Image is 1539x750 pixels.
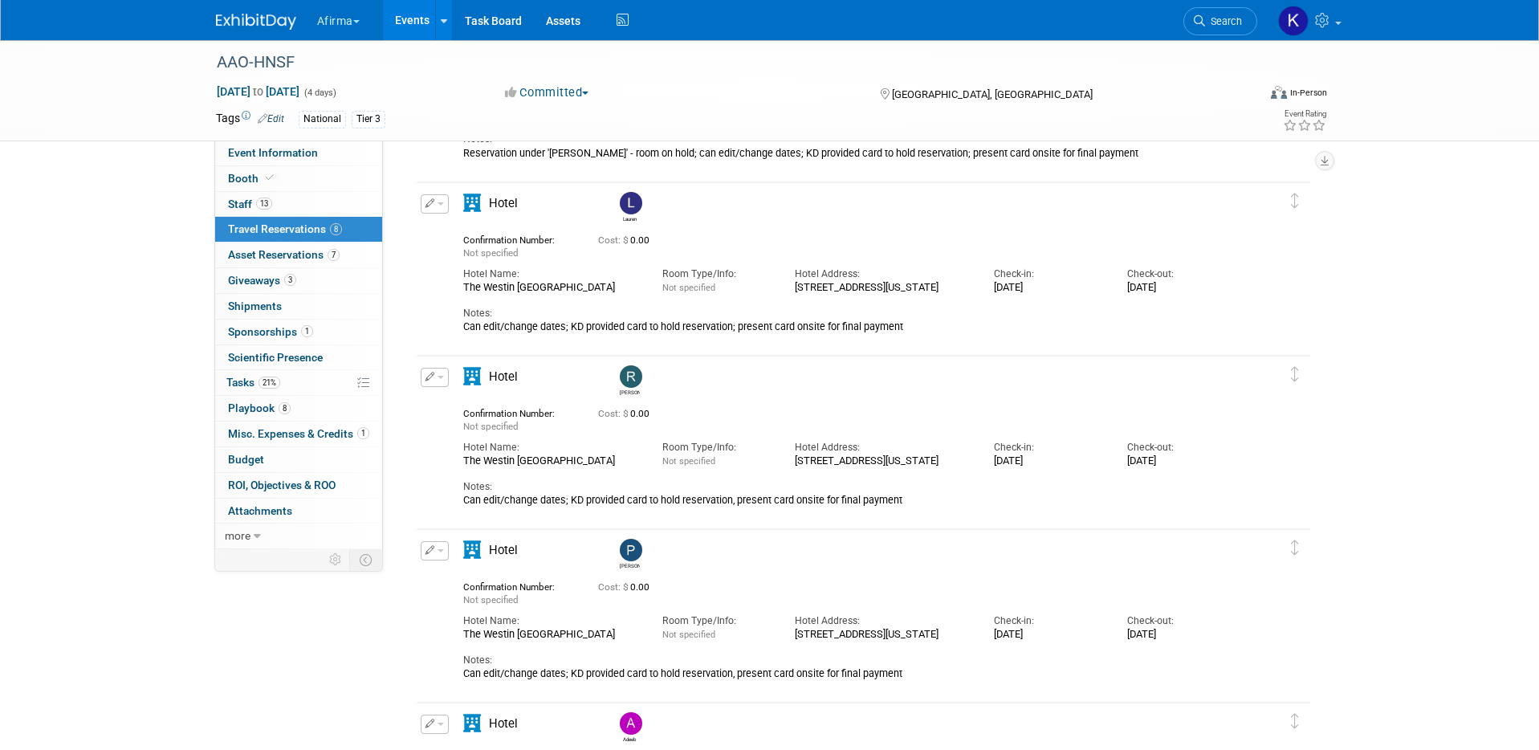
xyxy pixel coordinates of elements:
div: [DATE] [994,628,1102,641]
div: Adeeb Ansari [616,712,644,744]
span: Attachments [228,504,292,517]
span: Staff [228,198,272,210]
i: Click and drag to move item [1291,366,1299,381]
img: ExhibitDay [216,14,296,30]
button: Committed [499,84,595,101]
span: Budget [228,453,264,466]
div: Lauren Holland [620,214,640,223]
div: The Westin [GEOGRAPHIC_DATA] [463,454,638,467]
span: [GEOGRAPHIC_DATA], [GEOGRAPHIC_DATA] [892,88,1093,100]
i: Booth reservation complete [266,173,274,182]
a: Staff13 [215,192,382,217]
span: 1 [301,325,313,337]
span: 0.00 [598,234,656,246]
div: Hotel Address: [795,614,970,628]
span: to [250,85,266,98]
div: Patrick Curren [620,561,640,570]
span: Tasks [226,376,280,389]
a: Giveaways3 [215,268,382,293]
div: [STREET_ADDRESS][US_STATE] [795,281,970,294]
div: Check-in: [994,614,1102,628]
a: Scientific Presence [215,345,382,370]
a: Tasks21% [215,370,382,395]
span: Booth [228,172,277,185]
div: Check-in: [994,441,1102,454]
div: [STREET_ADDRESS][US_STATE] [795,454,970,467]
div: Rhonda Eickhoff [620,388,640,397]
span: 13 [256,198,272,210]
a: Playbook8 [215,396,382,421]
td: Personalize Event Tab Strip [322,549,350,570]
span: Not specified [662,630,715,640]
span: 7 [328,249,340,261]
div: AAO-HNSF [211,48,1233,77]
div: The Westin [GEOGRAPHIC_DATA] [463,281,638,294]
div: Can edit/change dates; KD provided card to hold reservation, present card onsite for final payment [463,494,1236,507]
span: Not specified [662,283,715,293]
div: Confirmation Number: [463,230,574,246]
span: Search [1205,15,1242,27]
div: [DATE] [994,454,1102,467]
span: Hotel [489,196,518,210]
a: Attachments [215,499,382,524]
a: Travel Reservations8 [215,217,382,242]
div: National [299,111,346,128]
div: Tier 3 [352,111,385,128]
span: [DATE] [DATE] [216,84,300,99]
i: Click and drag to move item [1291,713,1299,728]
div: Hotel Address: [795,441,970,454]
a: Misc. Expenses & Credits1 [215,422,382,446]
span: 3 [284,274,296,286]
span: Cost: $ [598,581,630,593]
img: Rhonda Eickhoff [620,365,642,388]
i: Hotel [463,368,481,385]
a: Search [1183,7,1257,35]
span: more [225,529,250,542]
div: Can edit/change dates; KD provided card to hold reservation, present card onsite for final payment [463,667,1236,680]
span: Not specified [463,421,519,432]
img: Lauren Holland [620,192,642,214]
img: Adeeb Ansari [620,712,642,735]
div: In-Person [1289,87,1327,99]
td: Toggle Event Tabs [349,549,382,570]
div: Rhonda Eickhoff [616,365,644,397]
div: Event Format [1162,84,1328,108]
div: Lauren Holland [616,192,644,223]
span: Hotel [489,716,518,731]
div: Event Rating [1283,110,1326,118]
span: 1 [357,427,369,439]
span: Hotel [489,369,518,384]
div: Room Type/Info: [662,441,771,454]
span: Shipments [228,300,282,312]
span: ROI, Objectives & ROO [228,479,336,491]
a: Budget [215,447,382,472]
span: Not specified [662,456,715,467]
span: Misc. Expenses & Credits [228,427,369,440]
div: The Westin [GEOGRAPHIC_DATA] [463,628,638,641]
span: 21% [259,377,280,389]
span: Hotel [489,543,518,557]
span: Sponsorships [228,325,313,338]
i: Click and drag to move item [1291,540,1299,555]
span: 0.00 [598,581,656,593]
i: Hotel [463,541,481,559]
div: Check-out: [1127,614,1236,628]
div: Hotel Address: [795,267,970,281]
div: [DATE] [1127,628,1236,641]
i: Click and drag to move item [1291,193,1299,208]
a: Sponsorships1 [215,320,382,344]
span: Cost: $ [598,408,630,419]
div: Notes: [463,480,1236,494]
div: Check-in: [994,267,1102,281]
div: Hotel Name: [463,614,638,628]
a: Asset Reservations7 [215,243,382,267]
span: Event Information [228,146,318,159]
span: (4 days) [303,88,336,98]
div: Check-out: [1127,267,1236,281]
div: [STREET_ADDRESS][US_STATE] [795,628,970,641]
span: Cost: $ [598,234,630,246]
img: Patrick Curren [620,539,642,561]
span: Not specified [463,594,519,605]
a: ROI, Objectives & ROO [215,473,382,498]
a: Booth [215,166,382,191]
